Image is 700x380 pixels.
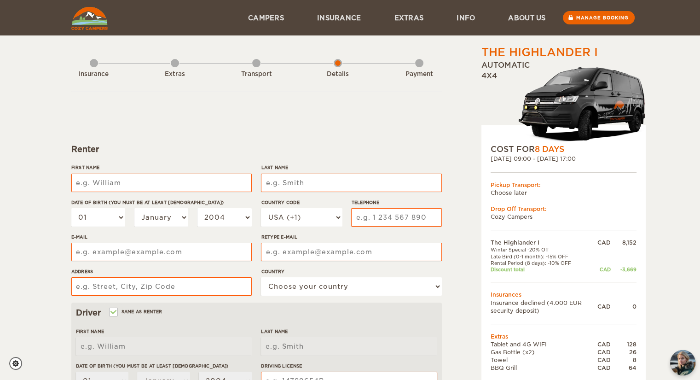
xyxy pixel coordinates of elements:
div: CAD [597,303,611,310]
div: Extras [150,70,200,79]
input: e.g. Smith [261,174,441,192]
div: CAD [597,239,611,246]
div: COST FOR [491,144,636,155]
label: Country Code [261,199,342,206]
input: e.g. 1 234 567 890 [351,208,441,227]
label: Retype E-mail [261,234,441,240]
div: Automatic 4x4 [481,60,646,144]
div: CAD [597,266,611,273]
label: Last Name [261,328,437,335]
label: First Name [71,164,252,171]
div: -3,669 [611,266,636,273]
div: CAD [597,364,611,372]
td: Late Bird (0-1 month): -15% OFF [491,253,597,260]
td: Rental Period (8 days): -10% OFF [491,260,597,266]
div: 8,152 [611,239,636,246]
input: e.g. Street, City, Zip Code [71,277,252,296]
td: Discount total [491,266,597,273]
a: Manage booking [563,11,635,24]
div: Drop Off Transport: [491,205,636,213]
input: e.g. William [76,337,252,356]
input: e.g. example@example.com [261,243,441,261]
div: 8 [611,356,636,364]
div: The Highlander I [481,45,598,60]
td: Insurances [491,291,636,298]
td: The Highlander I [491,239,597,246]
div: CAD [597,340,611,348]
label: Telephone [351,199,441,206]
img: Cozy Campers [71,7,108,30]
img: stor-stuttur-old-new-5.png [518,63,646,144]
div: Renter [71,144,442,155]
label: Date of birth (You must be at least [DEMOGRAPHIC_DATA]) [76,362,252,369]
div: 26 [611,348,636,356]
label: First Name [76,328,252,335]
td: Tablet and 4G WIFI [491,340,597,348]
td: Insurance declined (4.000 EUR security deposit) [491,299,597,315]
div: CAD [597,348,611,356]
td: Winter Special -20% Off [491,246,597,253]
div: CAD [597,356,611,364]
div: Transport [231,70,282,79]
input: e.g. example@example.com [71,243,252,261]
div: Pickup Transport: [491,181,636,189]
label: Date of birth (You must be at least [DEMOGRAPHIC_DATA]) [71,199,252,206]
td: Gas Bottle (x2) [491,348,597,356]
div: Insurance [69,70,119,79]
td: Extras [491,333,636,340]
td: BBQ Grill [491,364,597,372]
td: Choose later [491,189,636,197]
input: Same as renter [110,310,116,316]
div: Driver [76,307,437,318]
div: 0 [611,303,636,310]
input: e.g. William [71,174,252,192]
div: 128 [611,340,636,348]
div: [DATE] 09:00 - [DATE] 17:00 [491,155,636,163]
label: Country [261,268,441,275]
label: Address [71,268,252,275]
label: E-mail [71,234,252,240]
img: Freyja at Cozy Campers [670,350,695,375]
label: Last Name [261,164,441,171]
label: Driving License [261,362,437,369]
td: Towel [491,356,597,364]
button: chat-button [670,350,695,375]
label: Same as renter [110,307,162,316]
input: e.g. Smith [261,337,437,356]
td: Cozy Campers [491,213,636,221]
div: 64 [611,364,636,372]
div: Details [312,70,363,79]
span: 8 Days [535,145,564,154]
div: Payment [394,70,445,79]
a: Cookie settings [9,357,28,370]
